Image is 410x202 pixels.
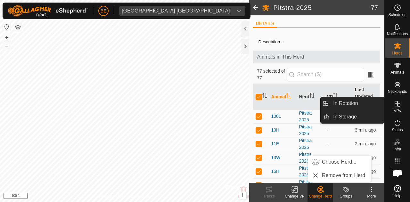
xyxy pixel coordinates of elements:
[271,113,281,120] span: 100L
[233,6,245,16] div: dropdown trigger
[394,109,401,113] span: VPs
[299,179,322,192] div: Pitstra 2025
[388,164,407,183] a: Open chat
[257,68,286,81] span: 77 selected of 77
[329,97,384,110] a: In Rotation
[327,182,329,188] app-display-virtual-paddock-transition: -
[122,8,230,13] div: [GEOGRAPHIC_DATA] [GEOGRAPHIC_DATA]
[322,158,357,166] span: Choose Herd...
[333,113,357,121] span: In Storage
[287,68,364,81] input: Search (S)
[257,53,376,61] span: Animals in This Herd
[393,194,401,198] span: Help
[322,172,365,179] span: Remove from Herd
[258,39,280,44] label: Description
[327,127,329,133] app-display-virtual-paddock-transition: -
[392,128,403,132] span: Status
[333,94,338,99] p-sorticon: Activate to sort
[280,36,287,47] span: -
[392,51,402,55] span: Herds
[355,182,376,188] span: Aug 29, 2025, 9:23 AM
[119,6,233,16] span: Olds College Alberta
[359,193,384,199] div: More
[286,94,291,99] p-sorticon: Activate to sort
[385,182,410,200] a: Help
[3,42,11,50] button: –
[390,70,404,74] span: Animals
[242,193,243,198] span: i
[253,20,276,28] li: DETAILS
[308,156,371,168] li: Choose Herd...
[271,154,280,161] span: 13W
[308,169,371,182] li: Remove from Herd
[131,194,150,199] a: Contact Us
[388,13,406,17] span: Schedules
[274,4,371,12] h2: Pitstra 2025
[262,94,267,99] p-sorticon: Activate to sort
[268,84,296,110] th: Animal
[3,23,11,31] button: Reset Map
[355,141,376,146] span: Aug 29, 2025, 9:23 AM
[327,141,329,146] app-display-virtual-paddock-transition: -
[371,3,378,12] span: 77
[239,192,246,199] button: i
[297,84,324,110] th: Herd
[352,84,380,110] th: Last Updated
[299,137,322,151] div: Pitstra 2025
[8,5,88,17] img: Gallagher Logo
[388,90,407,93] span: Neckbands
[299,124,322,137] div: Pitstra 2025
[99,194,123,199] a: Privacy Policy
[256,193,282,199] div: Tracks
[355,127,376,133] span: Aug 29, 2025, 9:22 AM
[299,151,322,165] div: Pitstra 2025
[3,34,11,41] button: +
[393,147,401,151] span: Infra
[307,193,333,199] div: Change Herd
[271,127,279,133] span: 10H
[271,141,279,147] span: 11E
[333,100,358,107] span: In Rotation
[333,193,359,199] div: Groups
[282,193,307,199] div: Change VP
[101,8,107,14] span: BE
[321,110,384,123] li: In Storage
[271,182,282,189] span: 212D
[309,94,315,99] p-sorticon: Activate to sort
[321,97,384,110] li: In Rotation
[387,32,408,36] span: Notifications
[271,168,279,175] span: 15H
[389,166,405,170] span: Heatmap
[329,110,384,123] a: In Storage
[299,110,322,123] div: Pitstra 2025
[324,84,352,110] th: VP
[14,23,22,31] button: Map Layers
[299,165,322,178] div: Pitstra 2025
